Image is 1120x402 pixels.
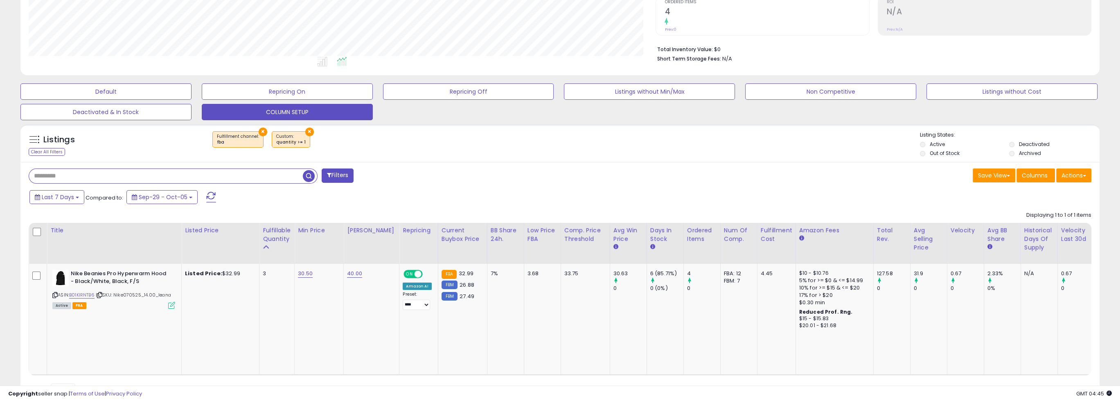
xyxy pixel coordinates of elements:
[52,270,69,286] img: 31cRWK8GEHL._SL40_.jpg
[1061,226,1091,243] div: Velocity Last 30d
[1076,390,1112,398] span: 2025-10-13 04:45 GMT
[421,271,435,278] span: OFF
[1024,270,1051,277] div: N/A
[263,226,291,243] div: Fulfillable Quantity
[687,270,720,277] div: 4
[72,302,86,309] span: FBA
[564,83,735,100] button: Listings without Min/Max
[42,193,74,201] span: Last 7 Days
[724,270,751,277] div: FBA: 12
[217,133,259,146] span: Fulfillment channel :
[914,270,947,277] div: 31.9
[29,190,84,204] button: Last 7 Days
[1056,168,1091,182] button: Actions
[185,226,256,235] div: Listed Price
[527,270,554,277] div: 3.68
[722,55,732,63] span: N/A
[202,83,373,100] button: Repricing On
[799,226,870,235] div: Amazon Fees
[650,285,683,292] div: 0 (0%)
[877,270,910,277] div: 127.58
[920,131,1100,139] p: Listing States:
[96,292,171,298] span: | SKU: Nike070525_14.00_leana
[613,270,647,277] div: 30.63
[404,271,415,278] span: ON
[460,292,474,300] span: 27.49
[403,292,431,310] div: Preset:
[322,168,354,183] button: Filters
[987,270,1021,277] div: 2.33%
[71,270,170,287] b: Nike Beanies Pro Hyperwarm Hood - Black/White, Black, F/S
[914,285,947,292] div: 0
[877,285,910,292] div: 0
[442,226,484,243] div: Current Buybox Price
[52,270,175,308] div: ASIN:
[185,270,253,277] div: $32.99
[914,226,944,252] div: Avg Selling Price
[347,269,362,278] a: 40.00
[442,292,457,301] small: FBM
[298,269,313,278] a: 30.50
[305,128,314,136] button: ×
[564,226,606,243] div: Comp. Price Threshold
[613,243,618,251] small: Avg Win Price.
[442,270,457,279] small: FBA
[1016,168,1055,182] button: Columns
[1019,150,1041,157] label: Archived
[657,55,721,62] b: Short Term Storage Fees:
[799,292,867,299] div: 17% for > $20
[403,226,434,235] div: Repricing
[1026,211,1091,219] div: Displaying 1 to 1 of 1 items
[724,226,754,243] div: Num of Comp.
[20,104,192,120] button: Deactivated & In Stock
[761,270,789,277] div: 4.45
[687,285,720,292] div: 0
[1024,226,1054,252] div: Historical Days Of Supply
[52,302,71,309] span: All listings currently available for purchase on Amazon
[930,150,960,157] label: Out of Stock
[217,139,259,145] div: fba
[799,277,867,284] div: 5% for >= $0 & <= $14.99
[126,190,198,204] button: Sep-29 - Oct-05
[298,226,340,235] div: Min Price
[383,83,554,100] button: Repricing Off
[8,390,142,398] div: seller snap | |
[20,83,192,100] button: Default
[887,27,903,32] small: Prev: N/A
[877,226,907,243] div: Total Rev.
[973,168,1015,182] button: Save View
[887,7,1091,18] h2: N/A
[50,226,178,235] div: Title
[650,270,683,277] div: 6 (85.71%)
[1019,141,1050,148] label: Deactivated
[951,270,984,277] div: 0.67
[930,141,945,148] label: Active
[1022,171,1048,180] span: Columns
[761,226,792,243] div: Fulfillment Cost
[43,134,75,146] h5: Listings
[951,285,984,292] div: 0
[665,27,676,32] small: Prev: 0
[724,277,751,285] div: FBM: 7
[987,285,1021,292] div: 0%
[263,270,288,277] div: 3
[442,281,457,289] small: FBM
[745,83,916,100] button: Non Competitive
[459,269,473,277] span: 32.99
[657,46,712,53] b: Total Inventory Value:
[527,226,557,243] div: Low Price FBA
[202,104,373,120] button: COLUMN SETUP
[650,243,655,251] small: Days In Stock.
[29,148,65,156] div: Clear All Filters
[564,270,604,277] div: 33.75
[139,193,187,201] span: Sep-29 - Oct-05
[951,226,980,235] div: Velocity
[926,83,1097,100] button: Listings without Cost
[799,315,867,322] div: $15 - $15.83
[657,44,1085,54] li: $0
[86,194,123,202] span: Compared to:
[69,292,95,299] a: B01KIRNTB6
[613,226,643,243] div: Avg Win Price
[799,235,804,242] small: Amazon Fees.
[276,133,306,146] span: Custom:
